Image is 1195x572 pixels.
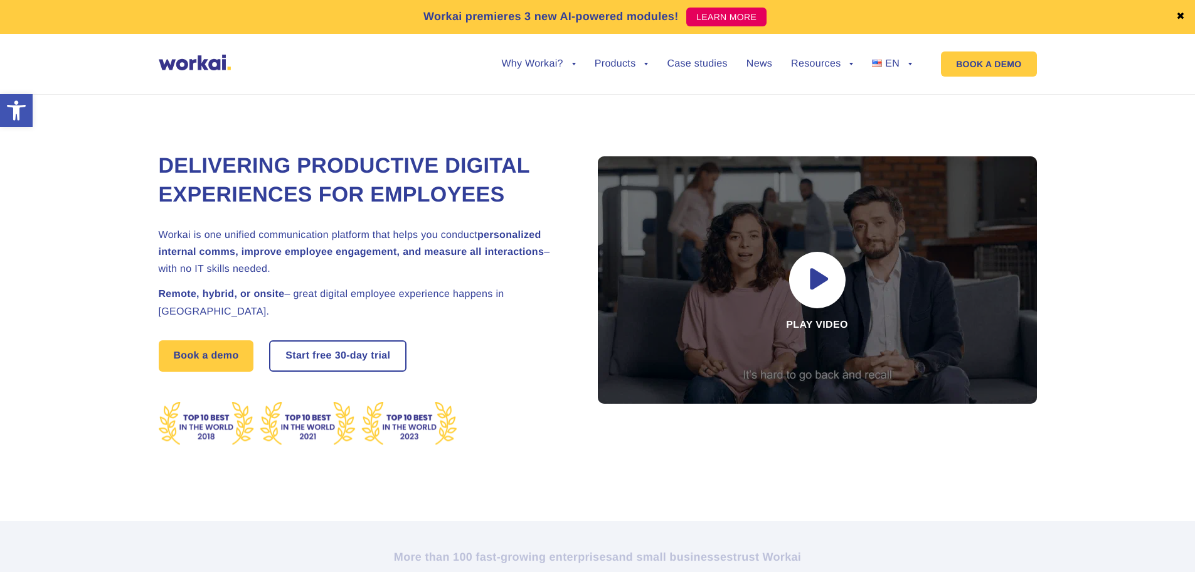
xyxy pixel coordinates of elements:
div: Play video [598,156,1037,404]
a: Case studies [667,59,727,69]
a: BOOK A DEMO [941,51,1036,77]
a: Why Workai? [501,59,575,69]
a: News [746,59,772,69]
i: 30-day [335,351,368,361]
h2: More than 100 fast-growing enterprises trust Workai [250,549,946,564]
a: LEARN MORE [686,8,767,26]
strong: Remote, hybrid, or onsite [159,289,285,299]
h2: Workai is one unified communication platform that helps you conduct – with no IT skills needed. [159,227,566,278]
a: Resources [791,59,853,69]
h2: – great digital employee experience happens in [GEOGRAPHIC_DATA]. [159,286,566,320]
h1: Delivering Productive Digital Experiences for Employees [159,152,566,210]
p: Workai premieres 3 new AI-powered modules! [423,8,679,25]
i: and small businesses [612,551,733,563]
a: Products [595,59,649,69]
a: Book a demo [159,340,254,372]
a: Start free30-daytrial [270,342,405,370]
span: EN [885,58,900,69]
a: ✖ [1176,12,1185,22]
